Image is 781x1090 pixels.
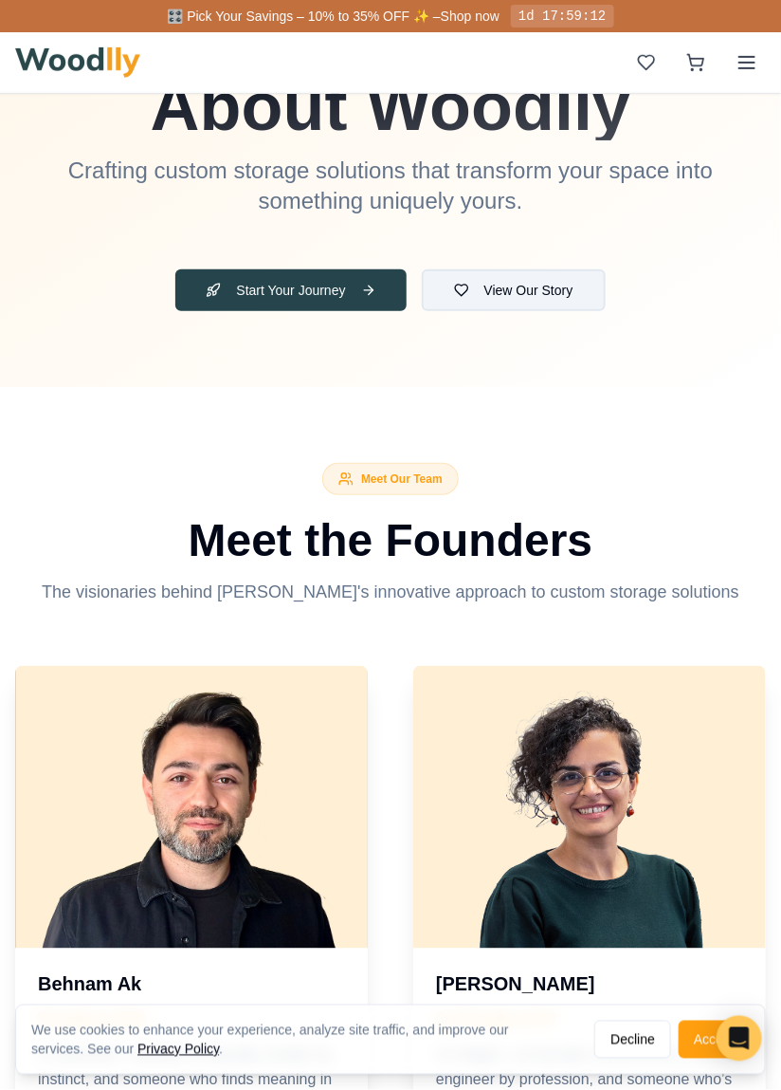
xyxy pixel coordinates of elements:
img: Founder headshot [15,666,368,949]
a: Shop now [441,9,499,24]
h1: About Woodlly [15,72,766,140]
a: Privacy Policy [137,1042,219,1057]
h2: Meet the Founders [15,518,766,563]
p: The visionaries behind [PERSON_NAME]'s innovative approach to custom storage solutions [27,579,754,605]
button: Accept [679,1021,750,1059]
img: Co-founder headshot [413,666,766,949]
span: 🎛️ Pick Your Savings – 10% to 35% OFF ✨ – [167,9,440,24]
button: View Our Story [422,269,606,311]
img: Woodlly [15,47,140,78]
div: We use cookies to enhance your experience, analyze site traffic, and improve our services. See our . [31,1021,579,1059]
div: 1d 17:59:12 [511,5,613,28]
p: Crafting custom storage solutions that transform your space into something uniquely yours. [15,156,766,216]
h3: [PERSON_NAME] [436,971,743,998]
button: Start Your Journey [175,269,406,311]
h3: Behnam Ak [38,971,345,998]
button: Decline [594,1021,671,1059]
div: Open Intercom Messenger [717,1016,762,1062]
div: Meet Our Team [322,463,459,495]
